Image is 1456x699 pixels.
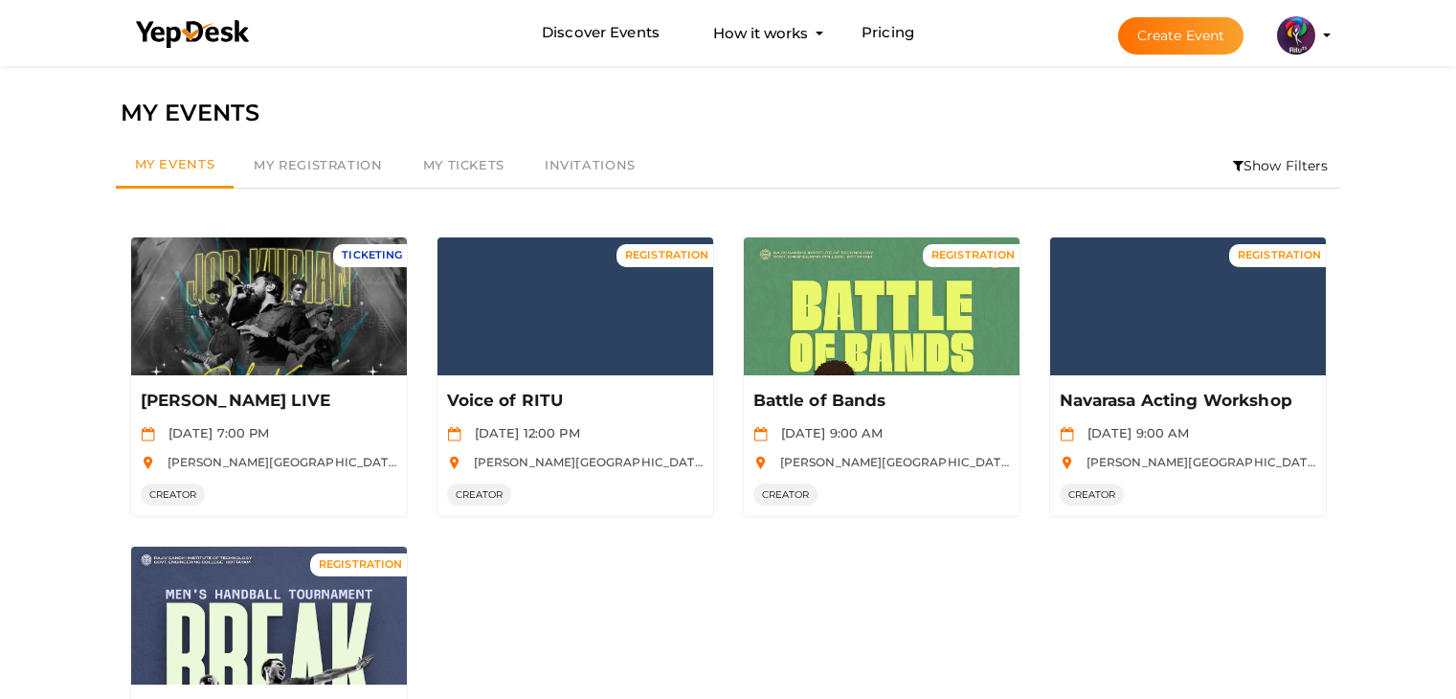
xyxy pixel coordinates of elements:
[1060,427,1074,441] img: calendar.svg
[1060,456,1074,470] img: location.svg
[1277,16,1315,55] img: 5BK8ZL5P_small.png
[753,390,1005,413] p: Battle of Bands
[1118,17,1244,55] button: Create Event
[772,425,884,440] span: [DATE] 9:00 AM
[403,144,525,188] a: My Tickets
[1221,144,1341,188] li: Show Filters
[1060,390,1311,413] p: Navarasa Acting Workshop
[234,144,402,188] a: My Registration
[1060,484,1125,506] span: CREATOR
[525,144,656,188] a: Invitations
[542,15,660,51] a: Discover Events
[141,484,206,506] span: CREATOR
[753,484,818,506] span: CREATOR
[447,427,461,441] img: calendar.svg
[1078,425,1190,440] span: [DATE] 9:00 AM
[254,157,382,172] span: My Registration
[465,425,580,440] span: [DATE] 12:00 PM
[141,456,155,470] img: location.svg
[423,157,504,172] span: My Tickets
[464,455,1258,469] span: [PERSON_NAME][GEOGRAPHIC_DATA], [GEOGRAPHIC_DATA], [GEOGRAPHIC_DATA], [GEOGRAPHIC_DATA], [GEOGRAP...
[862,15,914,51] a: Pricing
[753,427,768,441] img: calendar.svg
[447,456,461,470] img: location.svg
[135,156,215,171] span: My Events
[447,484,512,506] span: CREATOR
[141,390,392,413] p: [PERSON_NAME] LIVE
[447,390,699,413] p: Voice of RITU
[121,95,1336,131] div: MY EVENTS
[545,157,636,172] span: Invitations
[116,144,235,189] a: My Events
[141,427,155,441] img: calendar.svg
[753,456,768,470] img: location.svg
[158,455,952,469] span: [PERSON_NAME][GEOGRAPHIC_DATA], [GEOGRAPHIC_DATA], [GEOGRAPHIC_DATA], [GEOGRAPHIC_DATA], [GEOGRAP...
[707,15,814,51] button: How it works
[159,425,270,440] span: [DATE] 7:00 PM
